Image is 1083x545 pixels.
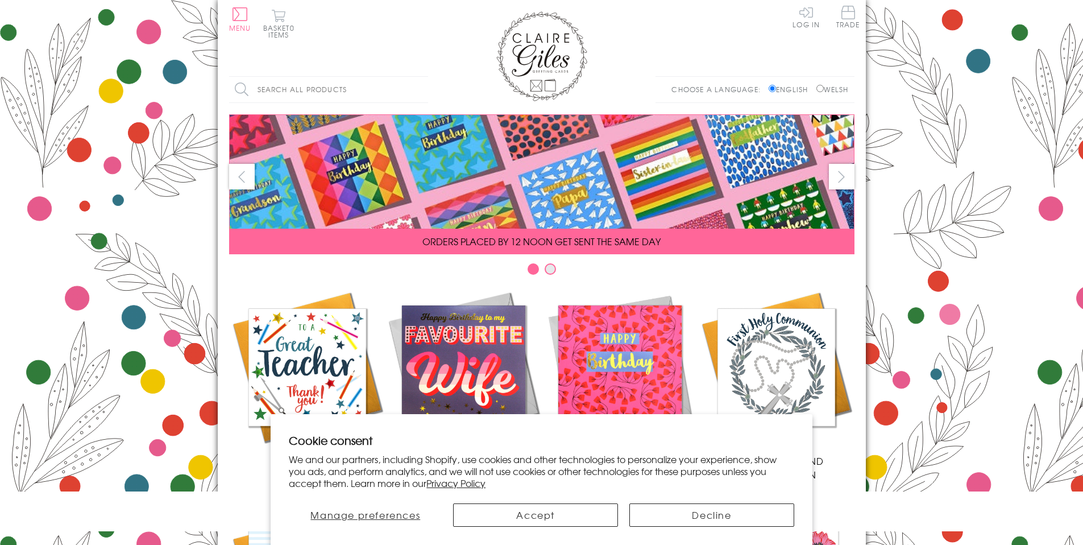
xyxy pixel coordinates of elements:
[229,164,255,189] button: prev
[229,7,251,31] button: Menu
[816,85,824,92] input: Welsh
[829,164,854,189] button: next
[263,9,294,38] button: Basket0 items
[289,503,442,527] button: Manage preferences
[289,432,794,448] h2: Cookie consent
[422,234,661,248] span: ORDERS PLACED BY 12 NOON GET SENT THE SAME DAY
[229,23,251,33] span: Menu
[496,11,587,101] img: Claire Giles Greetings Cards
[671,84,766,94] p: Choose a language:
[698,289,854,481] a: Communion and Confirmation
[836,6,860,30] a: Trade
[229,77,428,102] input: Search all products
[268,23,294,40] span: 0 items
[542,289,698,468] a: Birthdays
[629,503,794,527] button: Decline
[289,453,794,489] p: We and our partners, including Shopify, use cookies and other technologies to personalize your ex...
[426,476,486,490] a: Privacy Policy
[417,77,428,102] input: Search
[229,289,385,468] a: Academic
[528,263,539,275] button: Carousel Page 1 (Current Slide)
[769,85,776,92] input: English
[792,6,820,28] a: Log In
[310,508,420,522] span: Manage preferences
[545,263,556,275] button: Carousel Page 2
[836,6,860,28] span: Trade
[385,289,542,468] a: New Releases
[453,503,618,527] button: Accept
[229,263,854,280] div: Carousel Pagination
[816,84,849,94] label: Welsh
[769,84,814,94] label: English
